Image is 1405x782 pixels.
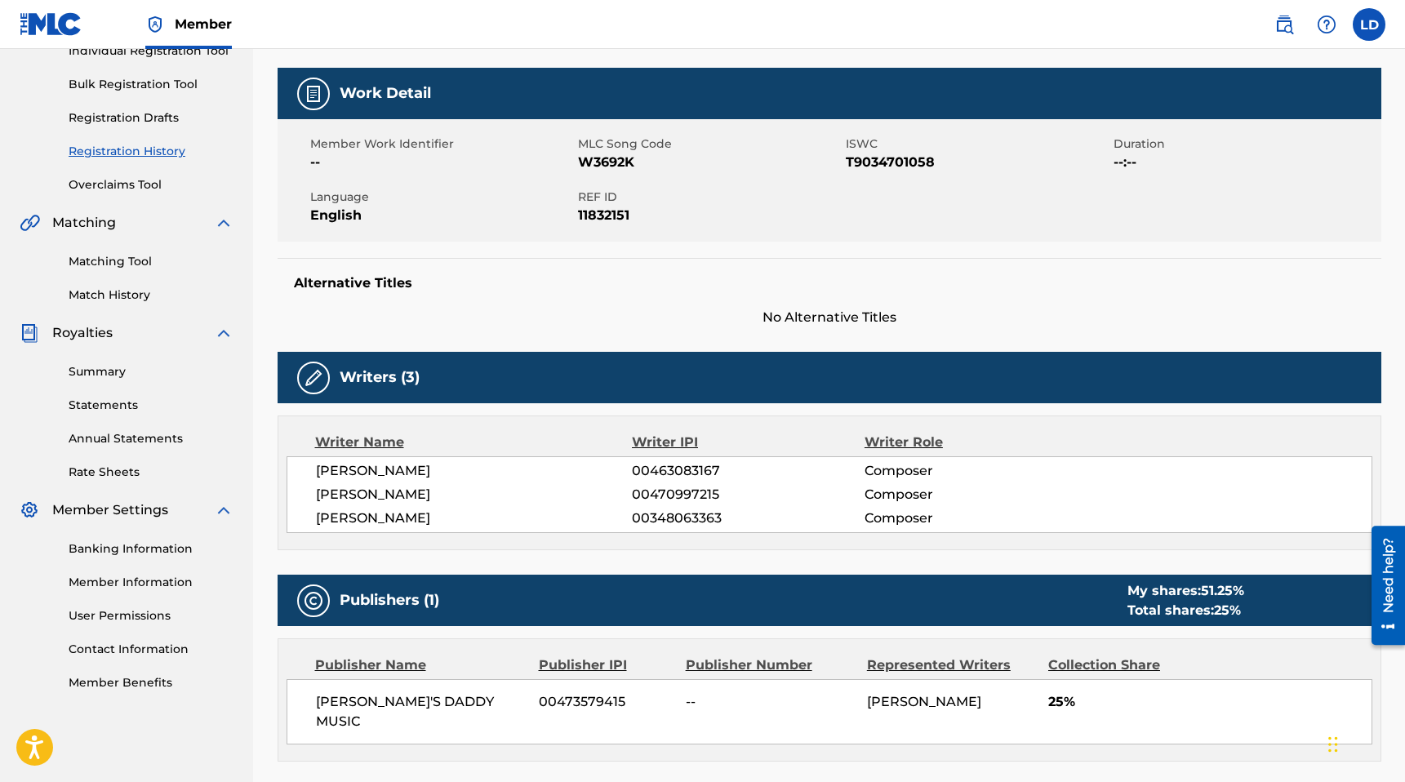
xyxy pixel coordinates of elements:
div: Total shares: [1127,601,1244,620]
span: [PERSON_NAME]'S DADDY MUSIC [316,692,527,731]
img: expand [214,323,233,343]
img: Writers [304,368,323,388]
a: Registration Drafts [69,109,233,127]
iframe: Resource Center [1359,520,1405,651]
span: 51.25 % [1201,583,1244,598]
div: Represented Writers [867,655,1036,675]
div: Help [1310,8,1343,41]
span: [PERSON_NAME] [316,509,633,528]
span: Composer [865,509,1076,528]
a: Member Information [69,574,233,591]
div: My shares: [1127,581,1244,601]
h5: Work Detail [340,84,431,103]
span: ISWC [846,136,1109,153]
span: No Alternative Titles [278,308,1381,327]
span: Composer [865,461,1076,481]
img: Matching [20,213,40,233]
span: 00470997215 [632,485,864,504]
span: Royalties [52,323,113,343]
a: Individual Registration Tool [69,42,233,60]
div: Collection Share [1048,655,1207,675]
span: -- [686,692,855,712]
span: 00463083167 [632,461,864,481]
h5: Alternative Titles [294,275,1365,291]
a: Matching Tool [69,253,233,270]
div: Publisher Name [315,655,527,675]
span: -- [310,153,574,172]
span: Composer [865,485,1076,504]
span: Duration [1114,136,1377,153]
span: [PERSON_NAME] [316,461,633,481]
span: [PERSON_NAME] [867,694,981,709]
span: REF ID [578,189,842,206]
span: Member [175,15,232,33]
span: 00473579415 [539,692,674,712]
span: 00348063363 [632,509,864,528]
a: Bulk Registration Tool [69,76,233,93]
span: MLC Song Code [578,136,842,153]
img: MLC Logo [20,12,82,36]
div: Writer IPI [632,433,865,452]
div: Writer Role [865,433,1076,452]
div: Publisher IPI [539,655,674,675]
a: User Permissions [69,607,233,624]
span: T9034701058 [846,153,1109,172]
span: 25 % [1214,602,1241,618]
span: [PERSON_NAME] [316,485,633,504]
img: Top Rightsholder [145,15,165,34]
a: Statements [69,397,233,414]
span: Member Work Identifier [310,136,574,153]
img: Publishers [304,591,323,611]
span: English [310,206,574,225]
img: search [1274,15,1294,34]
iframe: Chat Widget [1323,704,1405,782]
a: Rate Sheets [69,464,233,481]
a: Registration History [69,143,233,160]
h5: Writers (3) [340,368,420,387]
span: --:-- [1114,153,1377,172]
img: expand [214,500,233,520]
span: 25% [1048,692,1372,712]
div: Publisher Number [686,655,855,675]
a: Overclaims Tool [69,176,233,193]
img: Royalties [20,323,39,343]
a: Match History [69,287,233,304]
span: 11832151 [578,206,842,225]
span: Matching [52,213,116,233]
a: Summary [69,363,233,380]
span: W3692K [578,153,842,172]
img: Work Detail [304,84,323,104]
div: User Menu [1353,8,1385,41]
a: Annual Statements [69,430,233,447]
img: expand [214,213,233,233]
span: Member Settings [52,500,168,520]
a: Member Benefits [69,674,233,691]
a: Banking Information [69,540,233,558]
img: help [1317,15,1336,34]
div: Drag [1328,720,1338,769]
img: Member Settings [20,500,39,520]
h5: Publishers (1) [340,591,439,610]
span: Language [310,189,574,206]
a: Public Search [1268,8,1301,41]
a: Contact Information [69,641,233,658]
div: Writer Name [315,433,633,452]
